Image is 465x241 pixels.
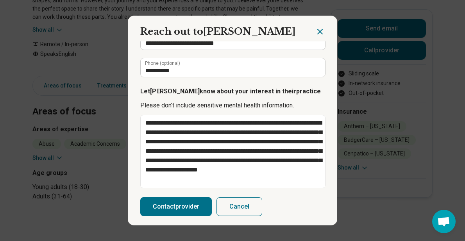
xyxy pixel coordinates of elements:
p: Let [PERSON_NAME] know about your interest in their practice [140,87,325,96]
button: Contactprovider [140,197,212,216]
span: Reach out to [PERSON_NAME] [140,26,295,37]
button: Close dialog [315,27,325,36]
button: Cancel [216,197,262,216]
p: Please don’t include sensitive mental health information. [140,101,325,110]
label: Phone (optional) [145,61,180,66]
